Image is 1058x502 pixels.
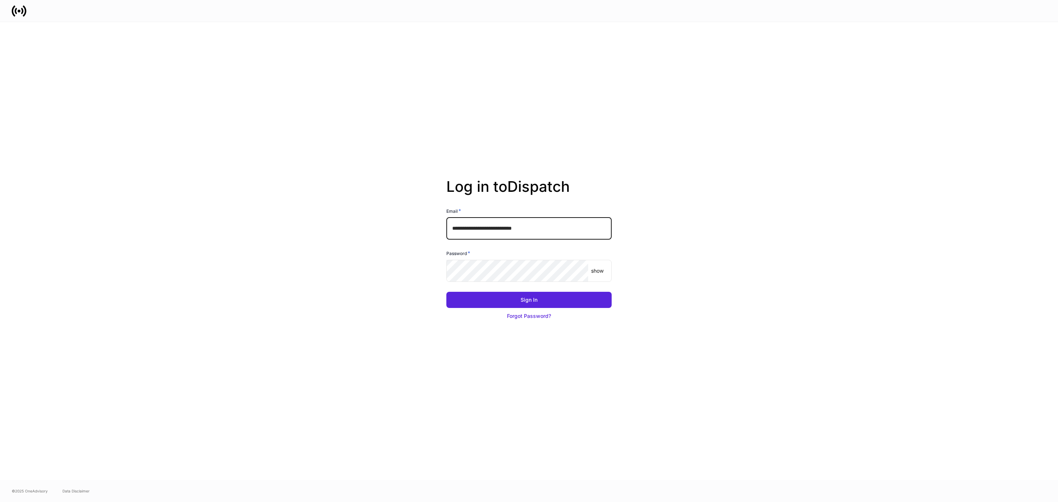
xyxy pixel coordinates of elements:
div: Sign In [521,296,537,304]
h6: Email [446,207,461,215]
a: Data Disclaimer [62,488,90,494]
div: Forgot Password? [507,312,551,320]
h6: Password [446,250,470,257]
button: Sign In [446,292,612,308]
button: Forgot Password? [446,308,612,324]
span: © 2025 OneAdvisory [12,488,48,494]
p: show [591,267,604,275]
h2: Log in to Dispatch [446,178,612,207]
